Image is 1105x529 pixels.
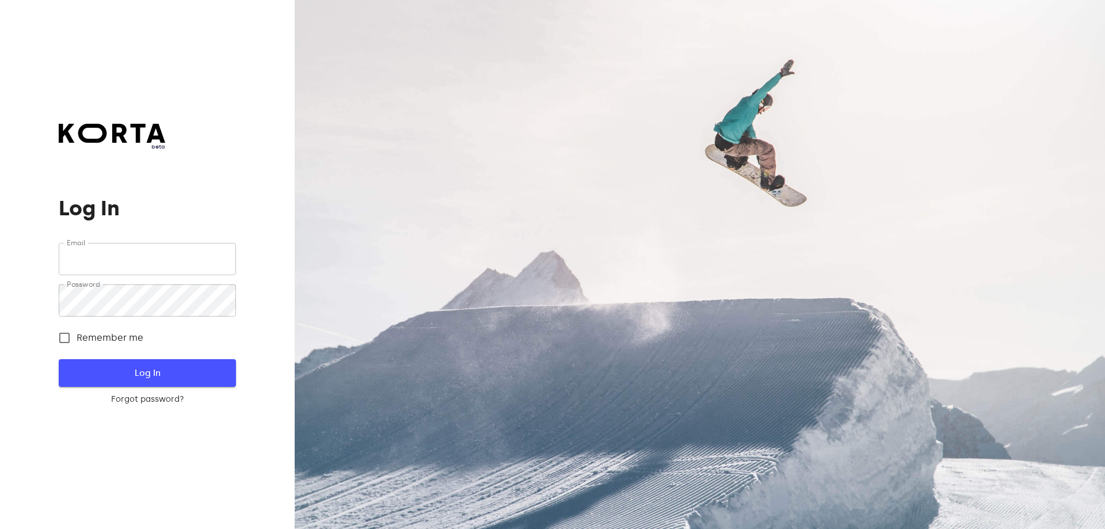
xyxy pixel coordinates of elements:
[59,124,165,151] a: beta
[59,143,165,151] span: beta
[59,359,235,387] button: Log In
[77,331,143,345] span: Remember me
[59,124,165,143] img: Korta
[59,394,235,405] a: Forgot password?
[77,366,217,380] span: Log In
[59,197,235,220] h1: Log In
